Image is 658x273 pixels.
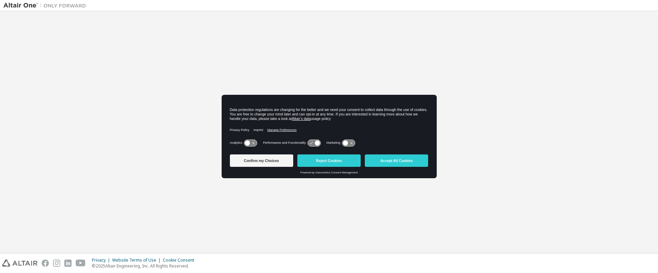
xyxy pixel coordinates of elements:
[2,260,38,267] img: altair_logo.svg
[112,257,163,263] div: Website Terms of Use
[92,257,112,263] div: Privacy
[163,257,198,263] div: Cookie Consent
[92,263,198,269] p: © 2025 Altair Engineering, Inc. All Rights Reserved.
[42,260,49,267] img: facebook.svg
[76,260,86,267] img: youtube.svg
[3,2,89,9] img: Altair One
[64,260,72,267] img: linkedin.svg
[53,260,60,267] img: instagram.svg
